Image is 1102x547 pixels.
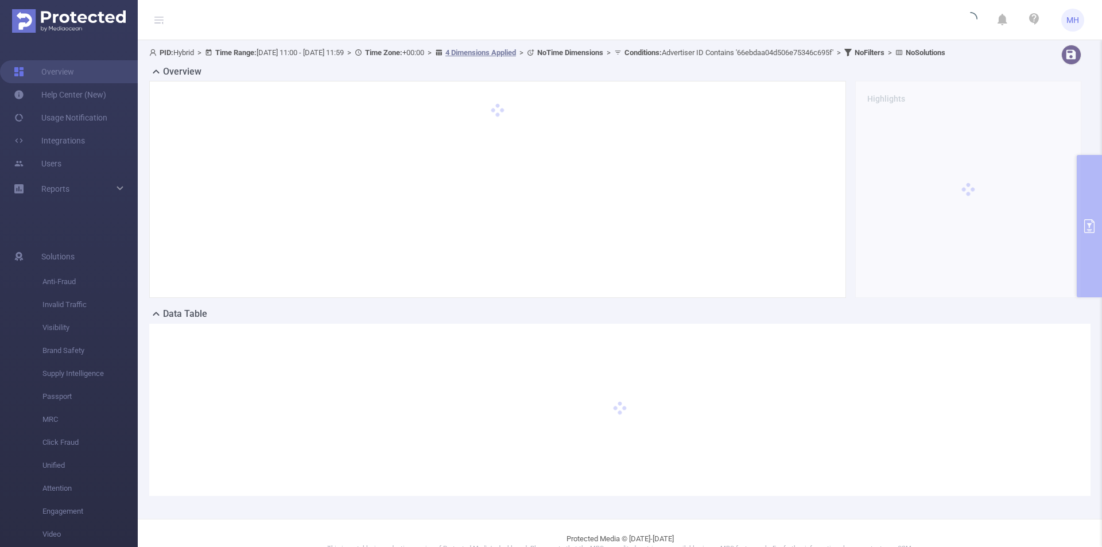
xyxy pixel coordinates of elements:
[964,12,977,28] i: icon: loading
[42,431,138,454] span: Click Fraud
[906,48,945,57] b: No Solutions
[163,307,207,321] h2: Data Table
[365,48,402,57] b: Time Zone:
[215,48,257,57] b: Time Range:
[445,48,516,57] u: 4 Dimensions Applied
[42,362,138,385] span: Supply Intelligence
[14,152,61,175] a: Users
[833,48,844,57] span: >
[42,385,138,408] span: Passport
[42,293,138,316] span: Invalid Traffic
[1066,9,1079,32] span: MH
[516,48,527,57] span: >
[42,408,138,431] span: MRC
[603,48,614,57] span: >
[537,48,603,57] b: No Time Dimensions
[163,65,201,79] h2: Overview
[14,129,85,152] a: Integrations
[41,184,69,193] span: Reports
[160,48,173,57] b: PID:
[42,316,138,339] span: Visibility
[14,83,106,106] a: Help Center (New)
[14,106,107,129] a: Usage Notification
[14,60,74,83] a: Overview
[424,48,435,57] span: >
[624,48,662,57] b: Conditions :
[624,48,833,57] span: Advertiser ID Contains '66ebdaa04d506e75346c695f'
[42,500,138,523] span: Engagement
[149,49,160,56] i: icon: user
[884,48,895,57] span: >
[41,245,75,268] span: Solutions
[42,339,138,362] span: Brand Safety
[194,48,205,57] span: >
[42,477,138,500] span: Attention
[42,523,138,546] span: Video
[42,270,138,293] span: Anti-Fraud
[42,454,138,477] span: Unified
[855,48,884,57] b: No Filters
[149,48,945,57] span: Hybrid [DATE] 11:00 - [DATE] 11:59 +00:00
[41,177,69,200] a: Reports
[344,48,355,57] span: >
[12,9,126,33] img: Protected Media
